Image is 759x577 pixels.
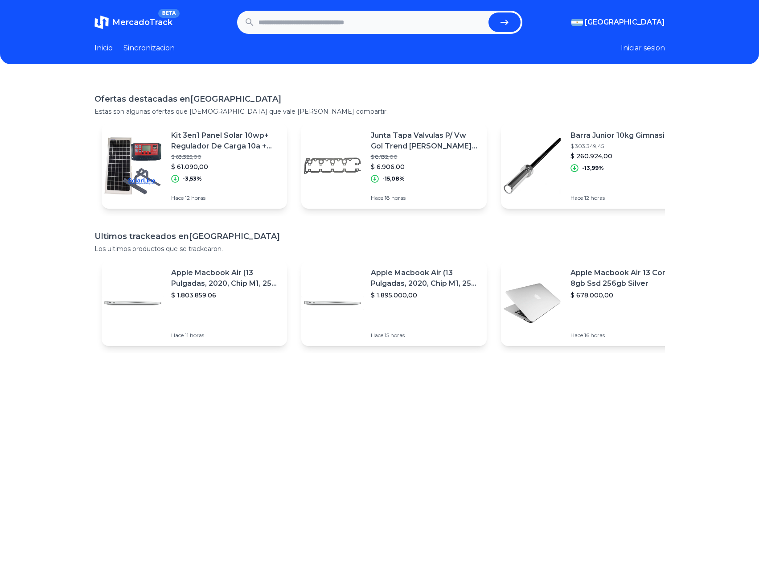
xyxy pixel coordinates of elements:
[570,130,669,141] p: Barra Junior 10kg Gimnasio
[371,291,480,300] p: $ 1.895.000,00
[621,43,665,54] button: Iniciar sesion
[501,272,563,334] img: Featured image
[94,15,172,29] a: MercadoTrackBETA
[102,272,164,334] img: Featured image
[501,135,563,197] img: Featured image
[371,332,480,339] p: Hace 15 horas
[570,268,679,289] p: Apple Macbook Air 13 Core I5 8gb Ssd 256gb Silver
[371,268,480,289] p: Apple Macbook Air (13 Pulgadas, 2020, Chip M1, 256 Gb De Ssd, 8 Gb De Ram) - Plata
[570,291,679,300] p: $ 678.000,00
[171,130,280,152] p: Kit 3en1 Panel Solar 10wp+ Regulador De Carga 10a + Soporte
[501,260,686,346] a: Featured imageApple Macbook Air 13 Core I5 8gb Ssd 256gb Silver$ 678.000,00Hace 16 horas
[371,130,480,152] p: Junta Tapa Valvulas P/ Vw Gol Trend [PERSON_NAME] Voyage
[171,153,280,161] p: $ 63.325,00
[183,175,202,182] p: -3,53%
[371,162,480,171] p: $ 6.906,00
[171,268,280,289] p: Apple Macbook Air (13 Pulgadas, 2020, Chip M1, 256 Gb De Ssd, 8 Gb De Ram) - Plata
[94,244,665,253] p: Los ultimos productos que se trackearon.
[94,107,665,116] p: Estas son algunas ofertas que [DEMOGRAPHIC_DATA] que vale [PERSON_NAME] compartir.
[94,15,109,29] img: MercadoTrack
[171,332,280,339] p: Hace 11 horas
[382,175,405,182] p: -15,08%
[94,93,665,105] h1: Ofertas destacadas en [GEOGRAPHIC_DATA]
[123,43,175,54] a: Sincronizacion
[171,162,280,171] p: $ 61.090,00
[582,165,604,172] p: -13,99%
[301,135,364,197] img: Featured image
[301,260,487,346] a: Featured imageApple Macbook Air (13 Pulgadas, 2020, Chip M1, 256 Gb De Ssd, 8 Gb De Ram) - Plata$...
[570,332,679,339] p: Hace 16 horas
[501,123,686,209] a: Featured imageBarra Junior 10kg Gimnasio$ 303.349,45$ 260.924,00-13,99%Hace 12 horas
[102,123,287,209] a: Featured imageKit 3en1 Panel Solar 10wp+ Regulador De Carga 10a + Soporte$ 63.325,00$ 61.090,00-3...
[570,194,669,202] p: Hace 12 horas
[94,230,665,243] h1: Ultimos trackeados en [GEOGRAPHIC_DATA]
[94,43,113,54] a: Inicio
[571,17,665,28] button: [GEOGRAPHIC_DATA]
[371,194,480,202] p: Hace 18 horas
[571,19,583,26] img: Argentina
[301,272,364,334] img: Featured image
[158,9,179,18] span: BETA
[102,135,164,197] img: Featured image
[112,17,172,27] span: MercadoTrack
[570,143,669,150] p: $ 303.349,45
[585,17,665,28] span: [GEOGRAPHIC_DATA]
[301,123,487,209] a: Featured imageJunta Tapa Valvulas P/ Vw Gol Trend [PERSON_NAME] Voyage$ 8.132,00$ 6.906,00-15,08%...
[171,291,280,300] p: $ 1.803.859,06
[570,152,669,161] p: $ 260.924,00
[171,194,280,202] p: Hace 12 horas
[371,153,480,161] p: $ 8.132,00
[102,260,287,346] a: Featured imageApple Macbook Air (13 Pulgadas, 2020, Chip M1, 256 Gb De Ssd, 8 Gb De Ram) - Plata$...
